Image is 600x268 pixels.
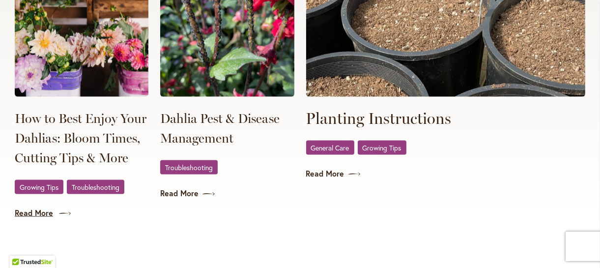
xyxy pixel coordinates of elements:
a: Read More [306,168,586,179]
a: Troubleshooting [67,180,124,194]
a: Growing Tips [15,180,63,194]
span: General Care [311,145,349,151]
a: Read More [15,208,148,219]
a: How to Best Enjoy Your Dahlias: Bloom Times, Cutting Tips & More [15,109,148,168]
span: Growing Tips [363,145,401,151]
div: , [306,140,586,156]
span: Troubleshooting [165,164,213,171]
a: Planting Instructions [306,109,452,128]
a: Read More [160,188,294,199]
a: Troubleshooting [160,160,218,175]
span: Troubleshooting [72,184,119,190]
span: Growing Tips [20,184,58,190]
div: , [15,179,148,196]
a: Growing Tips [358,141,406,155]
a: General Care [306,141,354,155]
a: Dahlia Pest & Disease Management [160,109,294,148]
